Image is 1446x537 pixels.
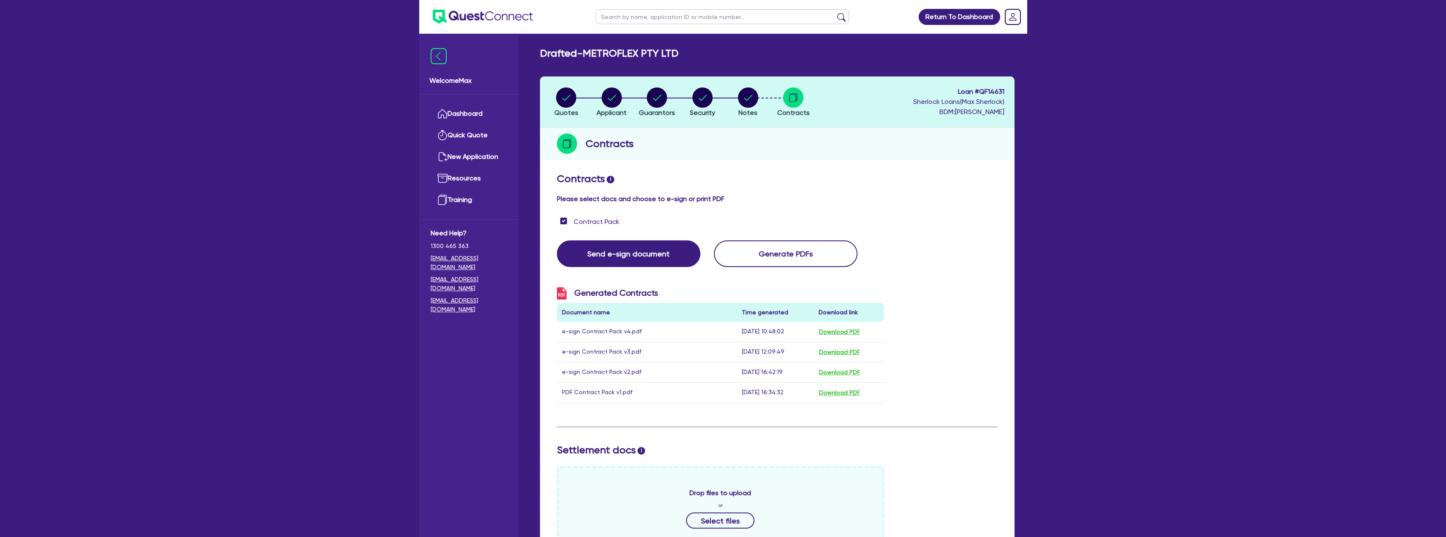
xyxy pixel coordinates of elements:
th: Document name [557,303,737,322]
a: [EMAIL_ADDRESS][DOMAIN_NAME] [431,254,507,272]
h2: Contracts [557,173,998,185]
span: BDM: [PERSON_NAME] [913,107,1004,117]
button: Quotes [554,87,579,118]
a: New Application [431,146,507,168]
span: 1300 465 363 [431,242,507,251]
button: Download PDF [819,327,860,337]
th: Time generated [737,303,814,322]
span: Welcome Max [429,76,508,86]
button: Guarantors [638,87,676,118]
a: Dashboard [431,103,507,125]
img: icon-menu-close [431,48,447,64]
span: Drop files to upload [689,488,751,498]
span: Loan # QF14631 [913,87,1004,97]
td: e-sign Contract Pack v3.pdf [557,342,737,362]
span: i [638,447,645,455]
a: Dropdown toggle [1002,6,1024,28]
a: Resources [431,168,507,189]
span: Applicant [597,109,627,117]
button: Security [689,87,716,118]
span: Quotes [554,109,578,117]
button: Select files [686,512,754,529]
h2: Settlement docs [557,444,998,456]
span: Need Help? [431,228,507,238]
td: [DATE] 16:34:32 [737,382,814,403]
button: Download PDF [819,347,860,357]
button: Contracts [777,87,810,118]
img: training [437,195,448,205]
td: e-sign Contract Pack v2.pdf [557,362,737,382]
span: Notes [738,109,757,117]
span: or [718,502,723,509]
span: i [607,176,614,183]
a: Quick Quote [431,125,507,146]
button: Download PDF [819,388,860,398]
img: quest-connect-logo-blue [433,10,533,24]
a: [EMAIL_ADDRESS][DOMAIN_NAME] [431,296,507,314]
th: Download link [814,303,884,322]
input: Search by name, application ID or mobile number... [596,9,849,24]
span: Security [690,109,715,117]
h2: Drafted - METROFLEX PTY LTD [540,47,678,60]
a: [EMAIL_ADDRESS][DOMAIN_NAME] [431,275,507,293]
img: resources [437,173,448,183]
a: Return To Dashboard [919,9,1000,25]
img: new-application [437,152,448,162]
span: Sherlock Loans ( Max Sherlock ) [913,98,1004,106]
img: step-icon [557,134,577,154]
td: [DATE] 16:42:19 [737,362,814,382]
a: Training [431,189,507,211]
button: Generate PDFs [714,240,857,267]
img: icon-pdf [557,287,567,300]
button: Notes [738,87,759,118]
button: Download PDF [819,368,860,377]
h3: Generated Contracts [557,287,884,300]
img: quick-quote [437,130,448,140]
h4: Please select docs and choose to e-sign or print PDF [557,195,998,203]
button: Applicant [596,87,627,118]
h2: Contracts [586,136,634,151]
button: Send e-sign document [557,240,700,267]
td: [DATE] 12:09:49 [737,342,814,362]
td: PDF Contract Pack v1.pdf [557,382,737,403]
span: Contracts [777,109,810,117]
td: [DATE] 10:48:02 [737,322,814,342]
td: e-sign Contract Pack v4.pdf [557,322,737,342]
span: Guarantors [639,109,675,117]
label: Contract Pack [574,217,619,227]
